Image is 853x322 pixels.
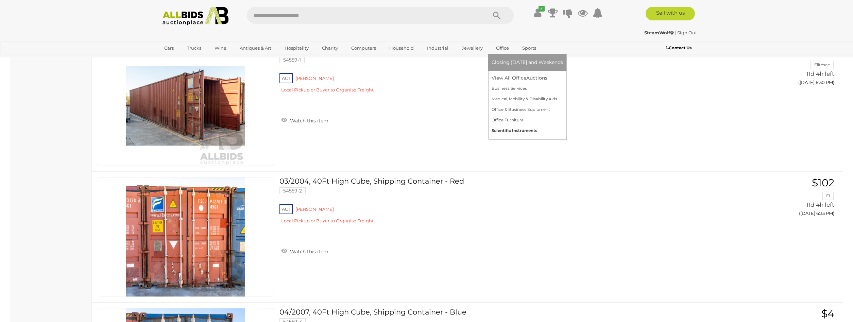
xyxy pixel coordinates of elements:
a: Computers [347,43,380,54]
a: Household [385,43,418,54]
a: Watch this item [279,115,330,125]
a: ✔ [533,7,543,19]
i: ✔ [539,6,545,12]
button: Search [480,7,514,24]
b: Contact Us [666,45,692,50]
a: Antiques & Art [235,43,276,54]
span: Watch this item [288,118,328,124]
a: 09/2006, 40Ft High Cube Shipping Container - Red 54559-1 ACT [PERSON_NAME] Local Pickup or Buyer ... [285,46,713,98]
strong: SteamWolf [644,30,674,35]
a: Jewellery [457,43,487,54]
a: Office [492,43,513,54]
a: SteamWolf [644,30,675,35]
span: | [675,30,676,35]
span: $4 [821,307,834,320]
img: 54559-1a.jpg [126,47,245,166]
a: Charity [318,43,342,54]
img: 54559-2a.jpg [126,177,245,296]
a: Contact Us [666,44,693,52]
a: Trucks [183,43,206,54]
a: [GEOGRAPHIC_DATA] [160,54,217,65]
a: $3 Elitesec 11d 4h left ([DATE] 6:30 PM) [723,46,836,89]
a: Sports [518,43,541,54]
a: 03/2004, 40Ft High Cube, Shipping Container - Red 54559-2 ACT [PERSON_NAME] Local Pickup or Buyer... [285,177,713,229]
a: Hospitality [280,43,313,54]
a: $102 Fi 11d 4h left ([DATE] 6:33 PM) [723,177,836,220]
img: Allbids.com.au [159,7,233,26]
a: Sell with us [646,7,695,20]
a: Sign Out [677,30,697,35]
a: Industrial [423,43,453,54]
a: Wine [210,43,231,54]
a: Watch this item [279,246,330,256]
span: Watch this item [288,249,328,255]
span: $102 [812,176,834,189]
a: Cars [160,43,178,54]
